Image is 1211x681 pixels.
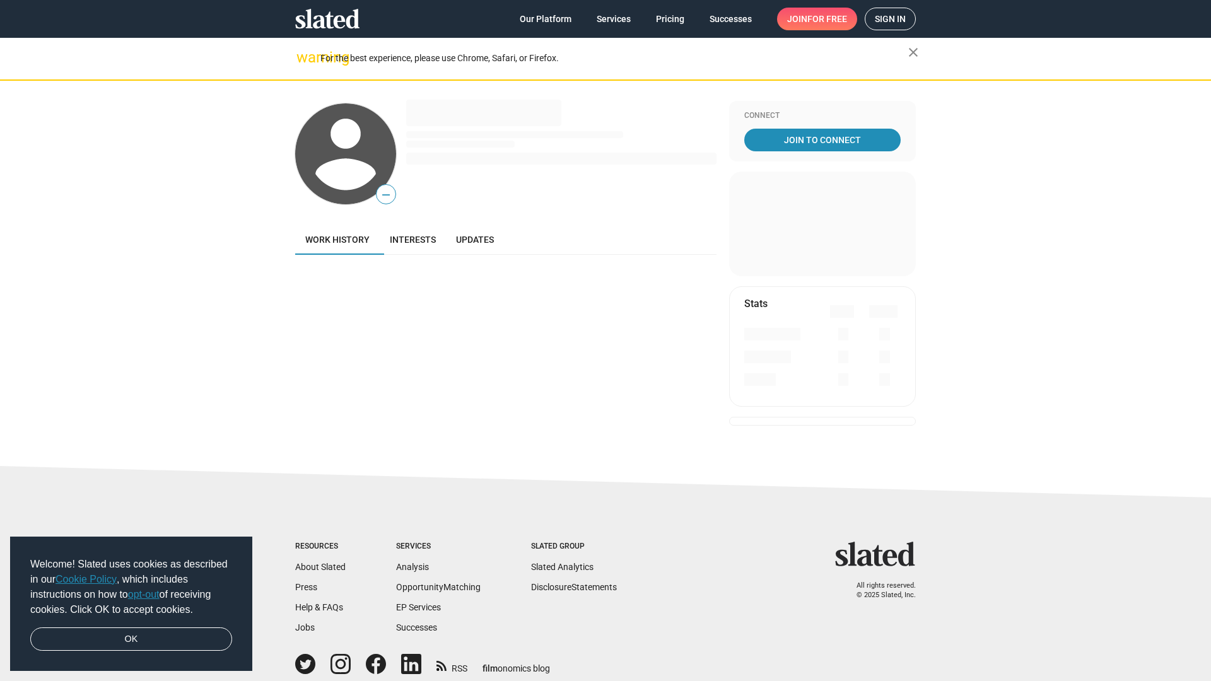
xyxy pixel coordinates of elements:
[56,574,117,585] a: Cookie Policy
[296,50,312,65] mat-icon: warning
[744,111,901,121] div: Connect
[377,187,395,203] span: —
[295,224,380,255] a: Work history
[520,8,571,30] span: Our Platform
[587,8,641,30] a: Services
[747,129,898,151] span: Join To Connect
[531,542,617,552] div: Slated Group
[30,557,232,617] span: Welcome! Slated uses cookies as described in our , which includes instructions on how to of recei...
[531,582,617,592] a: DisclosureStatements
[446,224,504,255] a: Updates
[396,542,481,552] div: Services
[436,655,467,675] a: RSS
[295,562,346,572] a: About Slated
[510,8,582,30] a: Our Platform
[295,602,343,612] a: Help & FAQs
[295,582,317,592] a: Press
[710,8,752,30] span: Successes
[320,50,908,67] div: For the best experience, please use Chrome, Safari, or Firefox.
[906,45,921,60] mat-icon: close
[456,235,494,245] span: Updates
[10,537,252,672] div: cookieconsent
[744,129,901,151] a: Join To Connect
[483,663,498,673] span: film
[787,8,847,30] span: Join
[295,542,346,552] div: Resources
[646,8,694,30] a: Pricing
[843,581,916,600] p: All rights reserved. © 2025 Slated, Inc.
[128,589,160,600] a: opt-out
[396,602,441,612] a: EP Services
[656,8,684,30] span: Pricing
[865,8,916,30] a: Sign in
[531,562,594,572] a: Slated Analytics
[295,622,315,632] a: Jobs
[777,8,857,30] a: Joinfor free
[396,582,481,592] a: OpportunityMatching
[390,235,436,245] span: Interests
[380,224,446,255] a: Interests
[396,622,437,632] a: Successes
[699,8,762,30] a: Successes
[597,8,631,30] span: Services
[744,297,768,310] mat-card-title: Stats
[483,653,550,675] a: filmonomics blog
[807,8,847,30] span: for free
[305,235,370,245] span: Work history
[30,627,232,651] a: dismiss cookie message
[875,8,906,30] span: Sign in
[396,562,429,572] a: Analysis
